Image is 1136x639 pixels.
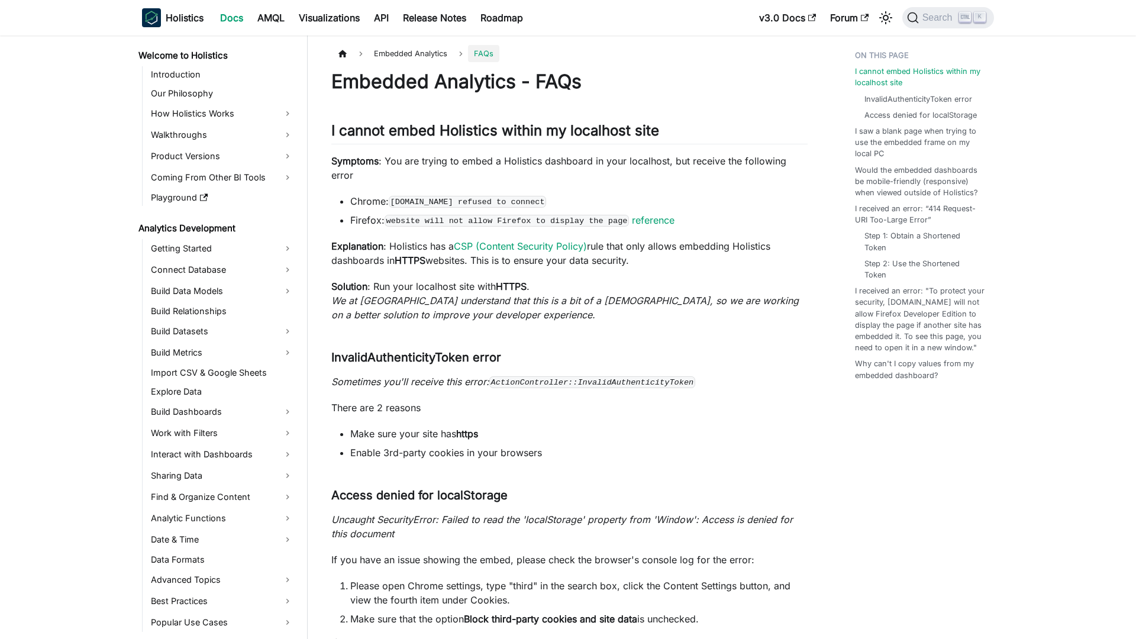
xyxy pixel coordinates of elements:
[350,427,808,441] li: Make sure your site has
[250,8,292,27] a: AMQL
[489,376,695,388] code: ActionController::InvalidAuthenticityToken
[350,579,808,607] li: Please open Chrome settings, type "third" in the search box, click the Content Settings button, a...
[876,8,895,27] button: Switch between dark and light mode (currently light mode)
[147,383,297,400] a: Explore Data
[147,592,297,611] a: Best Practices
[331,280,367,292] strong: Solution
[331,155,379,167] strong: Symptoms
[331,376,695,388] em: Sometimes you'll receive this error:
[147,147,297,166] a: Product Versions
[473,8,530,27] a: Roadmap
[396,8,473,27] a: Release Notes
[350,446,808,460] li: Enable 3rd-party cookies in your browsers
[368,45,453,62] span: Embedded Analytics
[331,240,383,252] strong: Explanation
[147,488,297,506] a: Find & Organize Content
[331,553,808,567] p: If you have an issue showing the embed, please check the browser's console log for the error:
[468,45,499,62] span: FAQs
[974,12,986,22] kbd: K
[395,254,425,266] strong: HTTPS
[147,239,297,258] a: Getting Started
[166,11,204,25] b: Holistics
[385,215,629,227] code: website will not allow Firefox to display the page
[331,279,808,322] p: : Run your localhost site with .
[147,189,297,206] a: Playground
[823,8,876,27] a: Forum
[855,203,987,225] a: I received an error: “414 Request-URI Too-Large Error”
[147,551,297,568] a: Data Formats
[147,322,297,341] a: Build Datasets
[142,8,204,27] a: HolisticsHolistics
[147,260,297,279] a: Connect Database
[367,8,396,27] a: API
[147,570,297,589] a: Advanced Topics
[855,164,987,199] a: Would the embedded dashboards be mobile-friendly (responsive) when viewed outside of Holistics?
[902,7,994,28] button: Search (Ctrl+K)
[456,428,478,440] strong: https
[331,239,808,267] p: : Holistics has a rule that only allows embedding Holistics dashboards in websites. This is to en...
[855,125,987,160] a: I saw a blank page when trying to use the embedded frame on my local PC
[147,509,297,528] a: Analytic Functions
[135,220,297,237] a: Analytics Development
[147,282,297,301] a: Build Data Models
[331,514,793,540] em: Uncaught SecurityError: Failed to read the 'localStorage' property from 'Window': Access is denie...
[496,280,527,292] strong: HTTPS
[147,364,297,381] a: Import CSV & Google Sheets
[864,258,982,280] a: Step 2: Use the Shortened Token
[331,70,808,93] h1: Embedded Analytics - FAQs
[147,85,297,102] a: Our Philosophy
[135,47,297,64] a: Welcome to Holistics
[147,424,297,443] a: Work with Filters
[142,8,161,27] img: Holistics
[864,109,977,121] a: Access denied for localStorage
[864,93,972,105] a: InvalidAuthenticityToken error
[331,154,808,182] p: : You are trying to embed a Holistics dashboard in your localhost, but receive the following error
[147,66,297,83] a: Introduction
[855,358,987,380] a: Why can't I copy values from my embedded dashboard?
[464,613,637,625] strong: Block third-party cookies and site data
[213,8,250,27] a: Docs
[331,45,354,62] a: Home page
[147,530,297,549] a: Date & Time
[389,196,546,208] code: [DOMAIN_NAME] refused to connect
[752,8,823,27] a: v3.0 Docs
[331,122,808,144] h2: I cannot embed Holistics within my localhost site
[147,343,297,362] a: Build Metrics
[454,240,587,252] a: CSP (Content Security Policy)
[292,8,367,27] a: Visualizations
[147,613,297,632] a: Popular Use Cases
[855,285,987,353] a: I received an error: "To protect your security, [DOMAIN_NAME] will not allow Firefox Developer Ed...
[855,66,987,88] a: I cannot embed Holistics within my localhost site
[864,230,982,253] a: Step 1: Obtain a Shortened Token
[130,35,308,639] nav: Docs sidebar
[147,466,297,485] a: Sharing Data
[331,350,808,365] h3: InvalidAuthenticityToken error
[350,612,808,626] li: Make sure that the option is unchecked.
[147,125,297,144] a: Walkthroughs
[331,45,808,62] nav: Breadcrumbs
[632,214,674,226] a: reference
[147,303,297,319] a: Build Relationships
[331,295,799,321] em: We at [GEOGRAPHIC_DATA] understand that this is a bit of a [DEMOGRAPHIC_DATA], so we are working ...
[919,12,960,23] span: Search
[147,104,297,123] a: How Holistics Works
[350,213,808,227] li: Firefox:
[147,402,297,421] a: Build Dashboards
[331,488,808,503] h3: Access denied for localStorage
[147,445,297,464] a: Interact with Dashboards
[147,168,297,187] a: Coming From Other BI Tools
[350,194,808,208] li: Chrome:
[331,401,808,415] p: There are 2 reasons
